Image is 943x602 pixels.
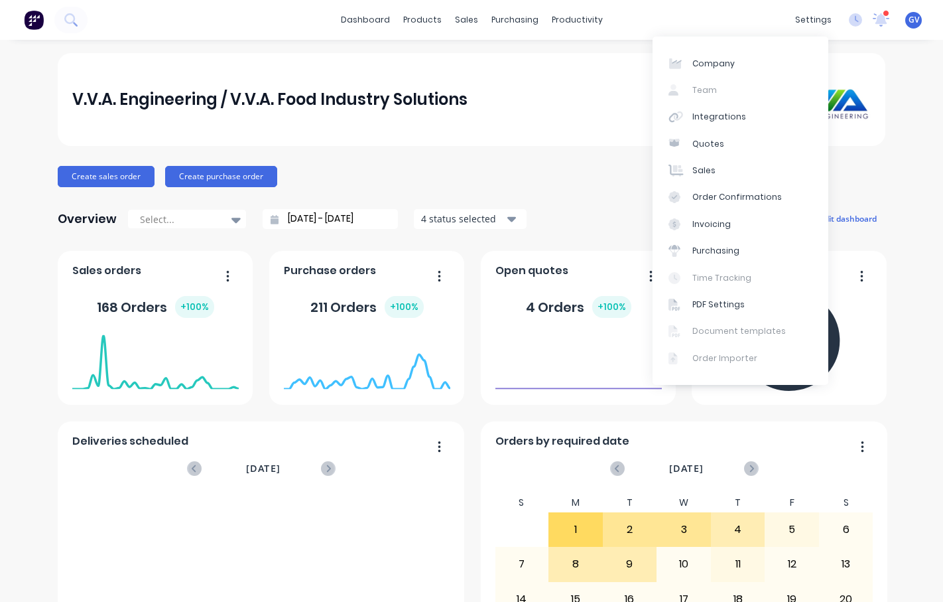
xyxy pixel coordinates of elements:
[495,493,549,512] div: S
[97,296,214,318] div: 168 Orders
[603,548,657,581] div: 9
[692,165,716,177] div: Sales
[653,238,828,264] a: Purchasing
[58,166,155,187] button: Create sales order
[549,548,602,581] div: 8
[58,206,117,232] div: Overview
[414,209,527,229] button: 4 status selected
[310,296,424,318] div: 211 Orders
[692,111,746,123] div: Integrations
[72,433,188,449] span: Deliveries scheduled
[711,493,765,512] div: T
[548,493,603,512] div: M
[692,191,782,203] div: Order Confirmations
[819,493,873,512] div: S
[592,296,631,318] div: + 100 %
[165,166,277,187] button: Create purchase order
[692,58,735,70] div: Company
[653,291,828,318] a: PDF Settings
[692,138,724,150] div: Quotes
[603,513,657,546] div: 2
[653,104,828,130] a: Integrations
[284,263,376,279] span: Purchase orders
[820,548,873,581] div: 13
[653,184,828,210] a: Order Confirmations
[692,245,739,257] div: Purchasing
[653,131,828,157] a: Quotes
[788,10,838,30] div: settings
[820,513,873,546] div: 6
[657,548,710,581] div: 10
[765,493,819,512] div: F
[603,493,657,512] div: T
[72,86,468,113] div: V.V.A. Engineering / V.V.A. Food Industry Solutions
[334,10,397,30] a: dashboard
[692,218,731,230] div: Invoicing
[653,50,828,76] a: Company
[811,210,885,227] button: edit dashboard
[653,211,828,238] a: Invoicing
[485,10,545,30] div: purchasing
[397,10,448,30] div: products
[495,433,629,449] span: Orders by required date
[712,548,765,581] div: 11
[765,513,818,546] div: 5
[545,10,609,30] div: productivity
[448,10,485,30] div: sales
[653,157,828,184] a: Sales
[175,296,214,318] div: + 100 %
[495,548,548,581] div: 7
[669,461,704,476] span: [DATE]
[421,212,505,226] div: 4 status selected
[657,513,710,546] div: 3
[246,461,281,476] span: [DATE]
[72,263,141,279] span: Sales orders
[765,548,818,581] div: 12
[385,296,424,318] div: + 100 %
[657,493,711,512] div: W
[526,296,631,318] div: 4 Orders
[692,299,745,311] div: PDF Settings
[24,10,44,30] img: Factory
[909,14,919,26] span: GV
[495,263,568,279] span: Open quotes
[549,513,602,546] div: 1
[712,513,765,546] div: 4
